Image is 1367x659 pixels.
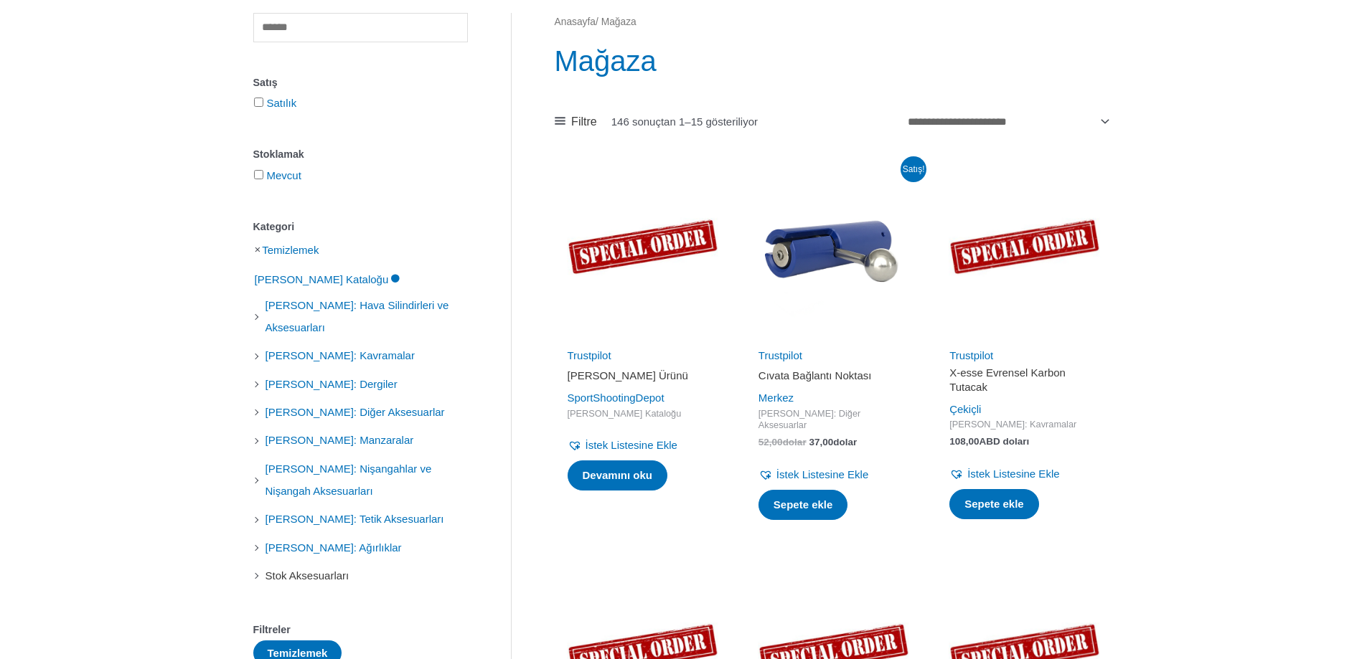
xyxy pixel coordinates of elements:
a: X-esse Evrensel Karbon Tutacak [949,366,1100,399]
font: [PERSON_NAME] Kataloğu [255,273,389,285]
select: Mağaza siparişi [903,110,1114,133]
font: [PERSON_NAME]: Hava Silindirleri ve Aksesuarları [266,299,449,334]
font: Sepete ekle [774,498,833,511]
a: Trustpilot [568,349,611,361]
a: [PERSON_NAME]: Manzaralar [264,433,415,445]
a: [PERSON_NAME]: Nişangahlar ve Nişangah Aksesuarları [264,473,479,485]
font: 108,00 [949,436,979,447]
img: Cıvata Bağlantı Noktası [746,161,922,337]
a: [PERSON_NAME]: Diğer Aksesuarlar [264,404,446,417]
font: [PERSON_NAME]: Kavramalar [949,419,1076,430]
img: X-esse Evrensel Karbon Tutacak [936,161,1113,337]
a: Çekiçli [949,403,981,415]
font: [PERSON_NAME]: Nişangahlar ve Nişangah Aksesuarları [266,463,432,498]
a: [PERSON_NAME]: Ağırlıklar [264,540,403,552]
nav: Ekmek kırıntısı [555,13,1114,32]
a: [PERSON_NAME]: Hava Silindirleri ve Aksesuarları [264,309,479,321]
font: [PERSON_NAME] Kataloğu [568,408,682,419]
a: Merkez [758,392,794,404]
img: Özel Sipariş Ürünü [555,161,731,337]
font: Satış [253,77,278,88]
font: Devamını oku [583,469,653,481]
a: SportShootingDepot [568,392,664,404]
a: “Özel Sipariş Ürünü” hakkında daha fazla bilgi edinin [568,460,668,490]
a: Trustpilot [758,349,802,361]
font: Satış! [903,164,925,174]
font: [PERSON_NAME] Ürünü [568,369,688,381]
font: [PERSON_NAME]: Dergiler [266,378,398,390]
font: dolar [833,437,857,447]
font: Stoklamak [253,148,304,160]
font: [PERSON_NAME]: Manzaralar [266,434,414,446]
font: 146 sonuçtan 1–15 gösteriliyor [611,115,758,128]
a: Sepete ekle: “X-esse Universal Carbon Grip” [949,489,1039,519]
font: 52,00 [758,437,783,447]
font: [PERSON_NAME]: Diğer Aksesuarlar [758,408,860,431]
a: Mevcut [267,169,301,181]
input: Satılık [254,98,263,107]
font: İstek Listesine Ekle [586,439,677,451]
a: Trustpilot [949,349,993,361]
a: İstek Listesine Ekle [949,464,1059,484]
a: Filtre [555,111,597,133]
a: [PERSON_NAME] Ürünü [568,369,718,388]
font: Filtreler [253,624,291,635]
a: İstek Listesine Ekle [758,465,868,485]
a: Sepete ekle: “Bolt Port” [758,490,848,520]
font: Filtre [571,115,597,128]
a: [PERSON_NAME]: Dergiler [264,376,399,389]
font: Cıvata Bağlantı Noktası [758,369,872,381]
font: ABD doları [979,436,1029,447]
a: Cıvata Bağlantı Noktası [758,369,909,388]
font: X-esse Evrensel Karbon Tutacak [949,366,1066,393]
font: Mağaza [555,45,657,77]
a: İstek Listesine Ekle [568,435,677,455]
input: Mevcut [254,170,263,179]
a: Temizlemek [262,242,319,255]
font: [PERSON_NAME]: Diğer Aksesuarlar [266,406,445,418]
font: Temizlemek [268,647,328,659]
font: İstek Listesine Ekle [776,468,868,480]
font: İstek Listesine Ekle [967,468,1059,480]
font: [PERSON_NAME]: Kavramalar [266,349,415,361]
a: [PERSON_NAME]: Tetik Aksesuarları [264,512,446,524]
font: Sepete ekle [964,498,1024,510]
font: Temizlemek [262,244,319,256]
font: Stok Aksesuarları [266,569,349,582]
font: 37,00 [809,437,833,447]
font: Kategori [253,221,295,232]
a: [PERSON_NAME] Kataloğu [253,272,402,284]
font: dolar [783,437,807,447]
a: Satılık [267,97,297,109]
a: Stok Aksesuarları [264,568,351,580]
font: [PERSON_NAME]: Tetik Aksesuarları [266,513,444,526]
a: Anasayfa [555,16,596,27]
font: [PERSON_NAME]: Ağırlıklar [266,541,402,554]
a: [PERSON_NAME]: Kavramalar [264,349,416,361]
font: / Mağaza [596,16,636,27]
